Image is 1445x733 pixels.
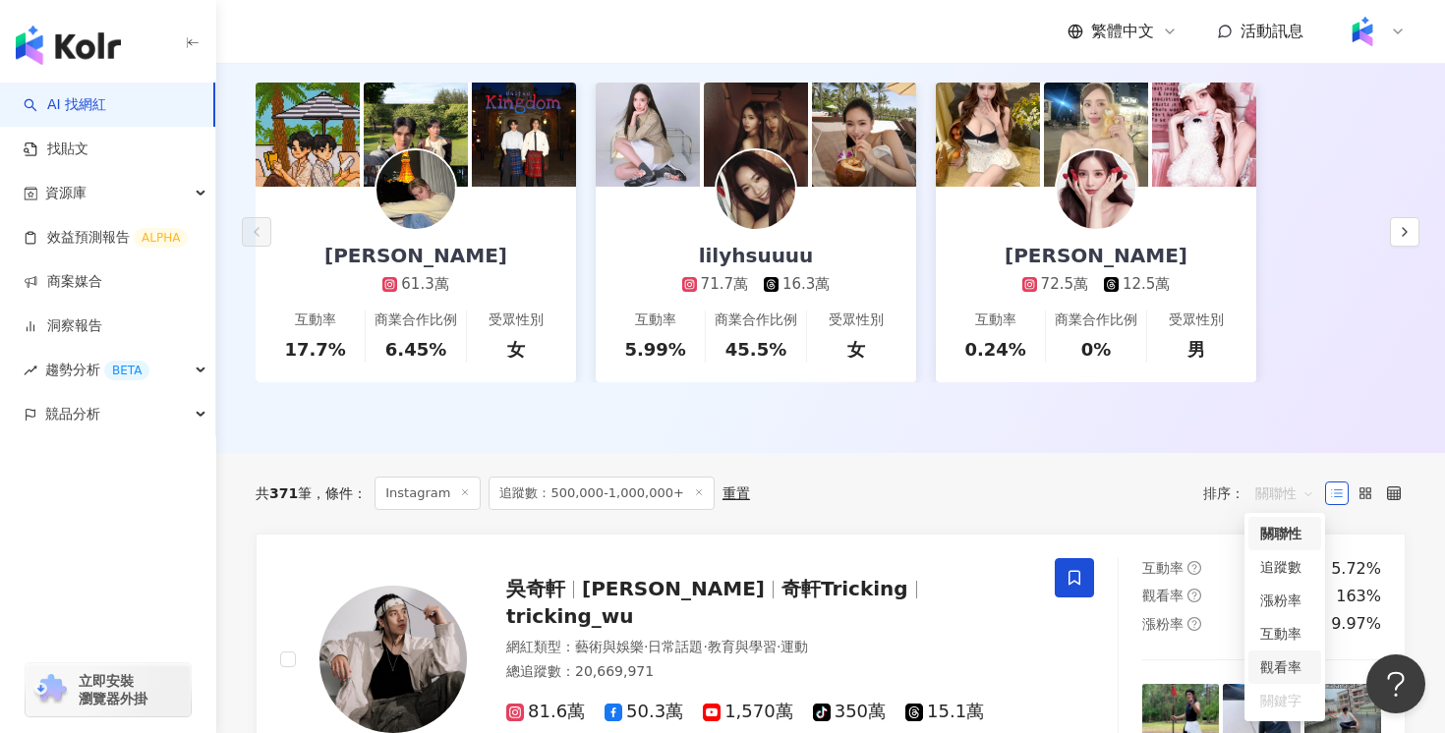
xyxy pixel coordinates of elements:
span: 條件 ： [312,485,367,501]
div: 重置 [722,485,750,501]
div: 0% [1081,337,1112,362]
span: 追蹤數：500,000-1,000,000+ [489,477,715,510]
div: 互動率 [635,310,676,330]
span: rise [24,364,37,377]
div: 追蹤數 [1248,550,1321,584]
div: 女 [847,337,865,362]
img: KOL Avatar [376,150,455,229]
div: 女 [507,337,525,362]
span: question-circle [1187,561,1201,575]
img: post-image [812,83,916,187]
span: 互動率 [1142,560,1184,576]
span: 教育與學習 [708,639,777,654]
div: 網紅類型 ： [506,638,1031,657]
span: 活動訊息 [1241,22,1303,40]
span: · [703,639,707,654]
a: [PERSON_NAME]72.5萬12.5萬互動率0.24%商業合作比例0%受眾性別男 [936,187,1256,382]
img: KOL Avatar [319,586,467,733]
a: chrome extension立即安裝 瀏覽器外掛 [26,663,191,716]
div: 漲粉率 [1260,590,1309,611]
span: 繁體中文 [1091,21,1154,42]
div: 45.5% [725,337,786,362]
div: 受眾性別 [489,310,544,330]
a: 洞察報告 [24,316,102,336]
div: 觀看率 [1248,650,1321,684]
img: post-image [1152,83,1256,187]
img: post-image [704,83,808,187]
div: lilyhsuuuu [679,242,834,269]
div: 共 筆 [256,485,312,501]
div: 排序： [1203,478,1325,509]
img: post-image [472,83,576,187]
span: · [777,639,780,654]
div: [PERSON_NAME] [985,242,1207,269]
span: question-circle [1187,617,1201,631]
div: 商業合作比例 [375,310,457,330]
div: 關鍵字 [1248,684,1321,717]
div: 61.3萬 [401,274,448,295]
span: 1,570萬 [703,702,793,722]
span: 奇軒Tricking [781,577,908,600]
div: 互動率 [1260,623,1309,645]
div: 12.5萬 [1123,274,1170,295]
div: 5.99% [624,337,685,362]
img: KOL Avatar [717,150,795,229]
img: post-image [364,83,468,187]
div: 互動率 [975,310,1016,330]
div: 17.7% [284,337,345,362]
span: 15.1萬 [905,702,984,722]
img: Kolr%20app%20icon%20%281%29.png [1344,13,1381,50]
div: 受眾性別 [1169,310,1224,330]
div: 男 [1187,337,1205,362]
div: 6.45% [385,337,446,362]
img: logo [16,26,121,65]
img: post-image [596,83,700,187]
span: 350萬 [813,702,886,722]
div: [PERSON_NAME] [305,242,527,269]
span: 競品分析 [45,392,100,436]
a: searchAI 找網紅 [24,95,106,115]
div: 關聯性 [1248,517,1321,550]
div: 71.7萬 [701,274,748,295]
span: 立即安裝 瀏覽器外掛 [79,672,147,707]
div: 163% [1336,586,1381,607]
span: 運動 [780,639,808,654]
span: 漲粉率 [1142,616,1184,632]
div: 追蹤數 [1260,556,1309,578]
div: 商業合作比例 [1055,310,1137,330]
span: 吳奇軒 [506,577,565,600]
a: 商案媒合 [24,272,102,292]
div: 9.97% [1331,613,1381,635]
span: 趨勢分析 [45,348,149,392]
div: 互動率 [1248,617,1321,650]
a: [PERSON_NAME]61.3萬互動率17.7%商業合作比例6.45%受眾性別女 [256,187,576,382]
iframe: Help Scout Beacon - Open [1366,654,1425,713]
img: post-image [936,83,1040,187]
div: 16.3萬 [782,274,830,295]
a: 找貼文 [24,140,88,159]
div: 漲粉率 [1248,584,1321,617]
span: 371 [269,485,298,501]
img: post-image [1044,83,1148,187]
span: 觀看率 [1142,588,1184,603]
img: post-image [256,83,360,187]
div: 互動率 [295,310,336,330]
span: · [644,639,648,654]
div: 受眾性別 [829,310,884,330]
span: [PERSON_NAME] [582,577,765,600]
div: 5.72% [1331,558,1381,580]
div: 總追蹤數 ： 20,669,971 [506,662,1031,682]
span: 50.3萬 [605,702,683,722]
div: 72.5萬 [1041,274,1088,295]
a: lilyhsuuuu71.7萬16.3萬互動率5.99%商業合作比例45.5%受眾性別女 [596,187,916,382]
div: 0.24% [964,337,1025,362]
span: 81.6萬 [506,702,585,722]
span: Instagram [375,477,481,510]
div: 觀看率 [1260,656,1309,678]
span: 藝術與娛樂 [575,639,644,654]
div: BETA [104,361,149,380]
img: chrome extension [31,674,70,705]
div: 商業合作比例 [715,310,797,330]
span: tricking_wu [506,604,634,628]
a: 效益預測報告ALPHA [24,228,188,248]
